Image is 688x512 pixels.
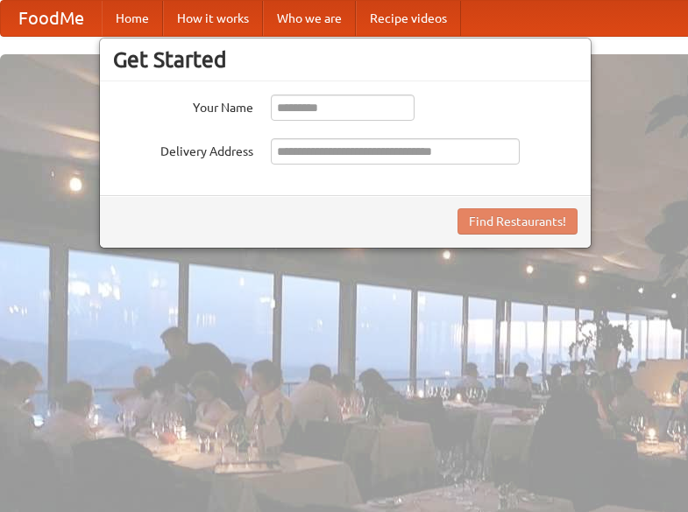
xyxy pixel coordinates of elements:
[263,1,356,36] a: Who we are
[102,1,163,36] a: Home
[457,208,578,235] button: Find Restaurants!
[1,1,102,36] a: FoodMe
[356,1,461,36] a: Recipe videos
[113,46,578,73] h3: Get Started
[113,95,253,116] label: Your Name
[113,138,253,160] label: Delivery Address
[163,1,263,36] a: How it works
